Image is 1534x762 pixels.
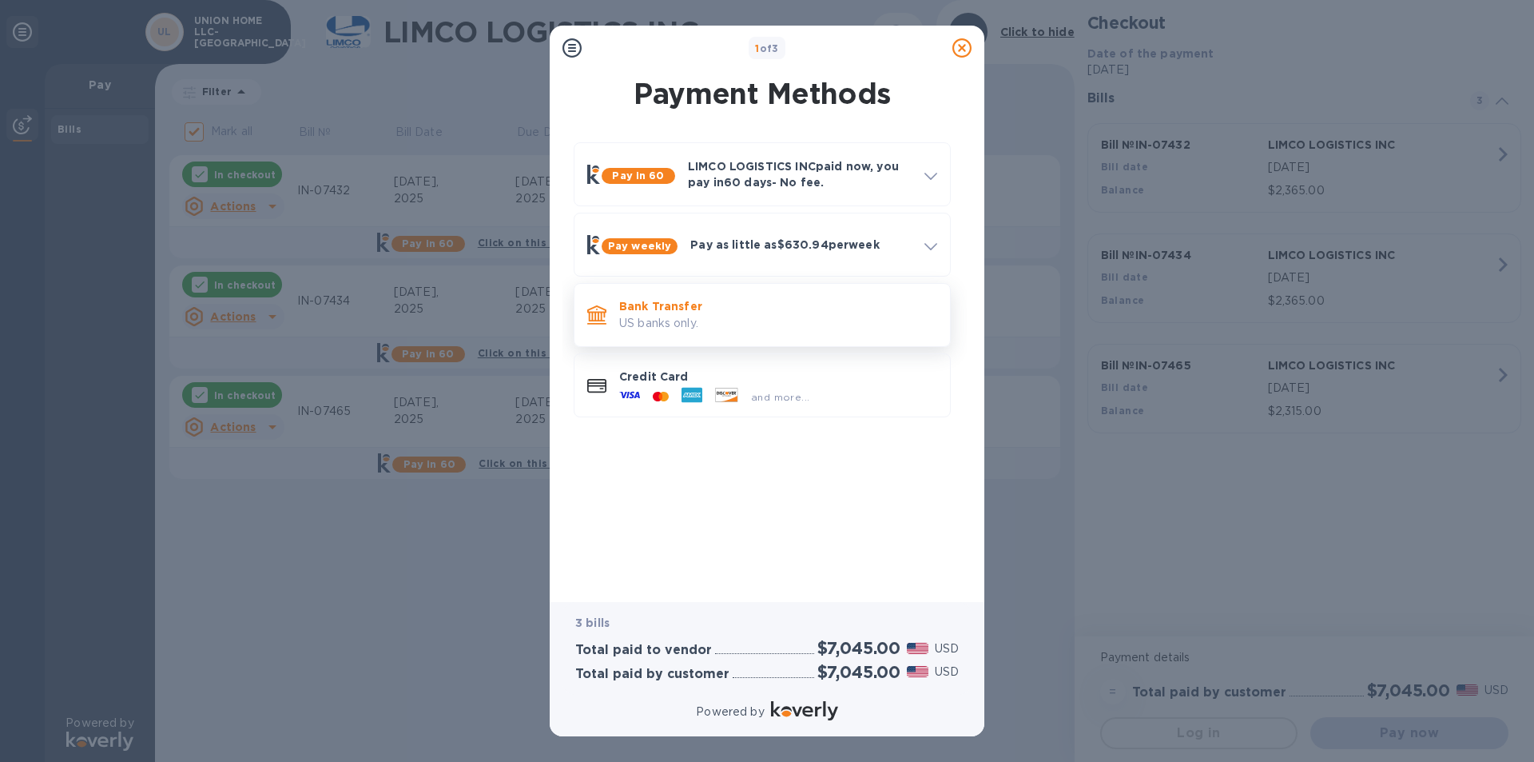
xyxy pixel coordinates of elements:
[935,664,959,680] p: USD
[575,667,729,682] h3: Total paid by customer
[755,42,759,54] span: 1
[751,391,809,403] span: and more...
[619,315,937,332] p: US banks only.
[575,616,610,629] b: 3 bills
[608,240,671,252] b: Pay weekly
[570,77,954,110] h1: Payment Methods
[612,170,664,182] b: Pay in 60
[619,369,937,385] p: Credit Card
[935,640,959,657] p: USD
[755,42,779,54] b: of 3
[696,704,764,720] p: Powered by
[817,638,900,658] h2: $7,045.00
[575,643,712,658] h3: Total paid to vendor
[688,158,912,190] p: LIMCO LOGISTICS INC paid now, you pay in 60 days - No fee.
[907,643,928,654] img: USD
[690,237,912,253] p: Pay as little as $630.94 per week
[619,298,937,314] p: Bank Transfer
[771,701,838,720] img: Logo
[817,662,900,682] h2: $7,045.00
[907,666,928,677] img: USD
